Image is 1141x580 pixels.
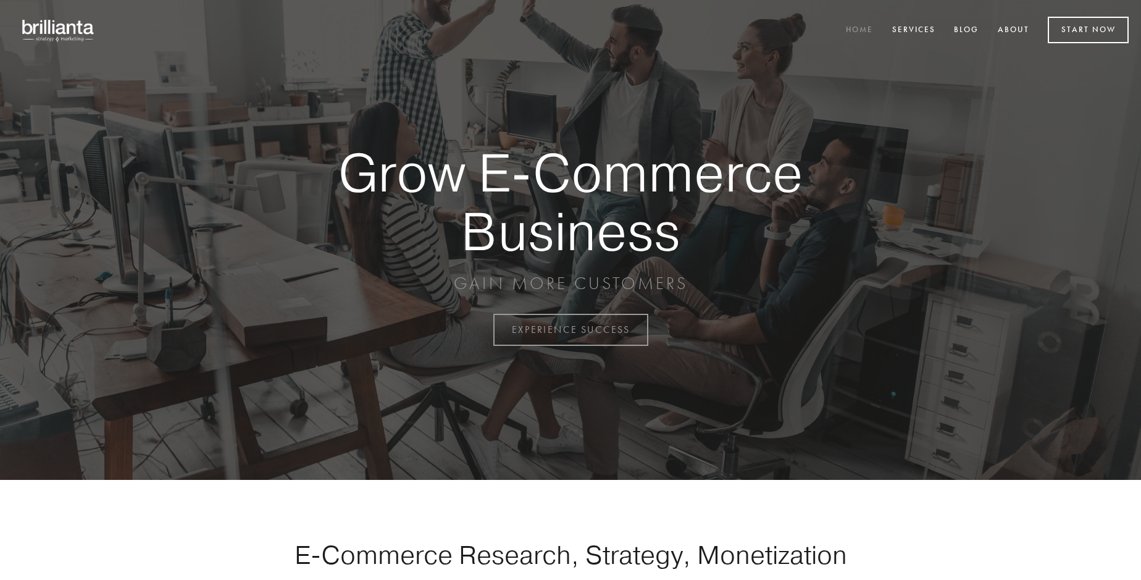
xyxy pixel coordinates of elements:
img: brillianta - research, strategy, marketing [12,12,105,48]
a: Blog [946,20,987,41]
a: About [990,20,1037,41]
a: EXPERIENCE SUCCESS [493,314,648,346]
strong: Grow E-Commerce Business [295,143,846,260]
a: Home [838,20,881,41]
h1: E-Commerce Research, Strategy, Monetization [256,539,885,570]
p: GAIN MORE CUSTOMERS [295,272,846,295]
a: Start Now [1048,17,1129,43]
a: Services [884,20,943,41]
